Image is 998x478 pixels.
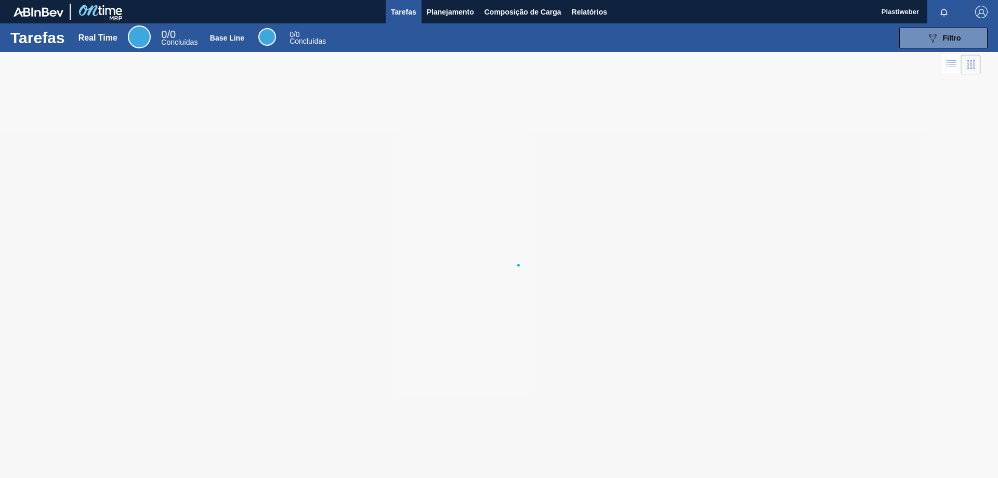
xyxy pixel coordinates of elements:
span: Planejamento [427,6,474,18]
span: Concluídas [161,38,198,46]
div: Base Line [258,28,276,46]
img: TNhmsLtSVTkK8tSr43FrP2fwEKptu5GPRR3wAAAABJRU5ErkJggg== [14,7,63,17]
div: Base Line [290,31,326,45]
span: Composição de Carga [484,6,561,18]
span: 0 [290,30,294,38]
div: Real Time [128,25,151,48]
img: Logout [975,6,988,18]
div: Base Line [210,34,244,42]
span: Concluídas [290,37,326,45]
div: Real Time [161,30,198,46]
div: Real Time [78,33,117,43]
span: 0 [161,29,167,40]
span: / 0 [161,29,176,40]
span: Relatórios [572,6,607,18]
button: Notificações [927,5,961,19]
span: Tarefas [391,6,416,18]
h1: Tarefas [10,32,65,44]
span: / 0 [290,30,299,38]
span: Filtro [943,34,961,42]
button: Filtro [899,28,988,48]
